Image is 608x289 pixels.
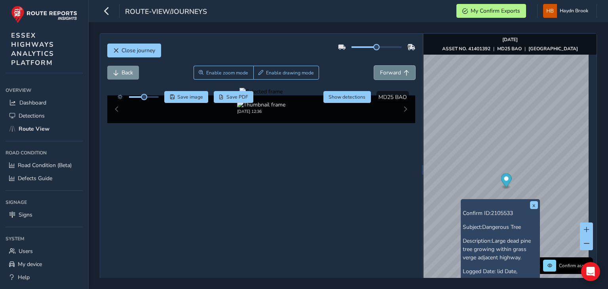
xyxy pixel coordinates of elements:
[497,46,522,52] strong: MD25 BAO
[463,237,538,262] p: Description:
[125,7,207,18] span: route-view/journeys
[501,173,512,190] div: Map marker
[528,46,578,52] strong: [GEOGRAPHIC_DATA]
[378,93,407,101] span: MD25 BAO
[19,247,33,255] span: Users
[107,66,139,80] button: Back
[237,101,285,108] img: Thumbnail frame
[380,69,401,76] span: Forward
[177,94,203,100] span: Save image
[374,66,415,80] button: Forward
[6,258,83,271] a: My device
[6,196,83,208] div: Signage
[6,245,83,258] a: Users
[6,233,83,245] div: System
[19,99,46,106] span: Dashboard
[237,108,285,114] div: [DATE] 12:36
[471,7,520,15] span: My Confirm Exports
[19,211,32,219] span: Signs
[6,159,83,172] a: Road Condition (Beta)
[530,201,538,209] button: x
[226,94,248,100] span: Save PDF
[463,223,538,231] p: Subject:
[6,122,83,135] a: Route View
[6,109,83,122] a: Detections
[11,31,54,67] span: ESSEX HIGHWAYS ANALYTICS PLATFORM
[18,162,72,169] span: Road Condition (Beta)
[6,208,83,221] a: Signs
[122,69,133,76] span: Back
[497,268,517,275] span: lid Date,
[6,147,83,159] div: Road Condition
[18,274,30,281] span: Help
[107,44,161,57] button: Close journey
[6,96,83,109] a: Dashboard
[6,84,83,96] div: Overview
[543,4,591,18] button: Haydn Brook
[6,172,83,185] a: Defects Guide
[560,4,588,18] span: Haydn Brook
[18,175,52,182] span: Defects Guide
[122,47,155,54] span: Close journey
[559,262,591,269] span: Confirm assets
[463,237,531,261] span: Large dead pine tree growing within grass verge adjacent highway.
[6,271,83,284] a: Help
[482,223,521,231] span: Dangerous Tree
[266,70,314,76] span: Enable drawing mode
[463,209,538,217] p: Confirm ID:
[543,4,557,18] img: diamond-layout
[442,46,578,52] div: | |
[323,91,371,103] button: Hide detections
[194,66,253,80] button: Zoom
[581,262,600,281] div: Open Intercom Messenger
[11,6,77,23] img: rr logo
[442,46,490,52] strong: ASSET NO. 41401392
[253,66,319,80] button: Draw
[164,91,208,103] button: Save
[19,112,45,120] span: Detections
[206,70,248,76] span: Enable zoom mode
[456,4,526,18] button: My Confirm Exports
[463,267,538,276] p: Logged Date:
[329,94,365,100] span: Show detections
[502,36,518,43] strong: [DATE]
[491,209,513,217] span: 2105533
[214,91,254,103] button: PDF
[18,260,42,268] span: My device
[19,125,49,133] span: Route View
